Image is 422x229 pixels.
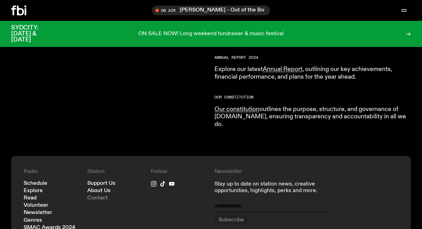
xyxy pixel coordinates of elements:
[24,196,36,201] a: Read
[87,188,111,194] a: About Us
[263,66,302,72] a: Annual Report
[24,181,47,186] a: Schedule
[214,95,411,99] h2: Our Constitution
[11,25,56,43] h3: SYDCITY: [DATE] & [DATE]
[151,168,208,175] h4: Follow
[214,181,335,194] p: Stay up to date on station news, creative opportunities, highlights, perks and more.
[214,66,411,81] p: Explore our latest , outlining our key achievements, financial performance, and plans for the yea...
[214,106,411,128] p: outlines the purpose, structure, and governance of [DOMAIN_NAME], ensuring transparency and accou...
[152,6,270,15] button: On Air[PERSON_NAME] - Out of the Box
[87,196,108,201] a: Contact
[214,168,335,175] h4: Newsletter
[87,181,115,186] a: Support Us
[24,210,52,215] a: Newsletter
[24,168,80,175] h4: Radio
[24,188,43,194] a: Explore
[24,203,48,208] a: Volunteer
[138,31,284,37] p: ON SALE NOW! Long weekend fundraiser & music festival
[24,218,42,223] a: Genres
[214,215,248,225] button: Subscribe
[214,56,411,60] h2: Annual report 2024
[87,168,144,175] h4: Station
[214,106,259,112] a: Our constitution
